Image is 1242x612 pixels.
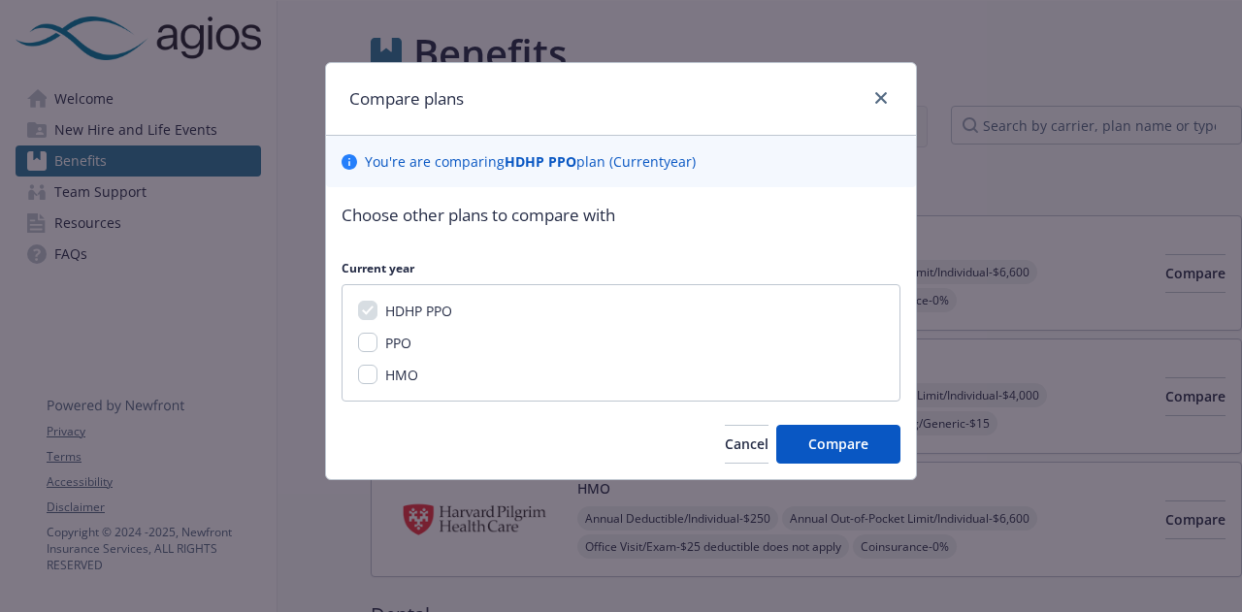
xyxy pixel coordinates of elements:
span: Compare [808,435,868,453]
span: HMO [385,366,418,384]
b: HDHP PPO [505,152,576,171]
p: Current year [342,260,900,276]
span: PPO [385,334,411,352]
p: Choose other plans to compare with [342,203,900,228]
button: Compare [776,425,900,464]
span: HDHP PPO [385,302,452,320]
button: Cancel [725,425,768,464]
p: You ' re are comparing plan ( Current year) [365,151,696,172]
h1: Compare plans [349,86,464,112]
a: close [869,86,893,110]
span: Cancel [725,435,768,453]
